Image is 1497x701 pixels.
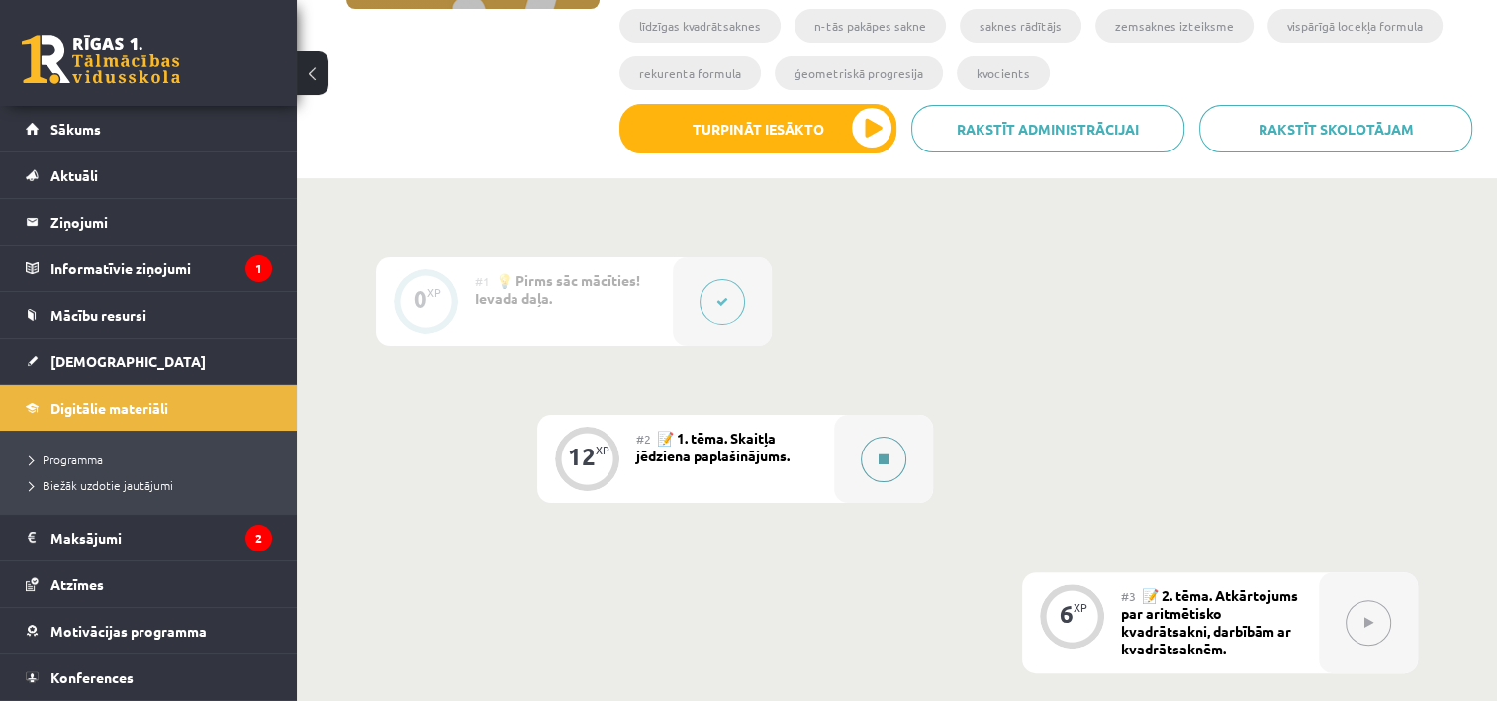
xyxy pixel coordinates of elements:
[636,429,790,464] span: 📝 1. tēma. Skaitļa jēdziena paplašinājums.
[26,246,272,291] a: Informatīvie ziņojumi1
[50,399,168,417] span: Digitālie materiāli
[50,352,206,370] span: [DEMOGRAPHIC_DATA]
[26,561,272,607] a: Atzīmes
[1199,105,1472,152] a: Rakstīt skolotājam
[245,525,272,551] i: 2
[619,56,761,90] li: rekurenta formula
[30,477,173,493] span: Biežāk uzdotie jautājumi
[636,431,651,447] span: #2
[1060,605,1074,623] div: 6
[30,451,103,467] span: Programma
[619,104,896,153] button: Turpināt iesākto
[26,608,272,653] a: Motivācijas programma
[26,106,272,151] a: Sākums
[26,654,272,700] a: Konferences
[30,451,277,468] a: Programma
[50,166,98,184] span: Aktuāli
[50,575,104,593] span: Atzīmes
[1095,9,1254,43] li: zemsaknes izteiksme
[26,152,272,198] a: Aktuāli
[475,271,640,307] span: 💡 Pirms sāc mācīties! Ievada daļa.
[26,385,272,431] a: Digitālie materiāli
[26,199,272,245] a: Ziņojumi
[50,246,272,291] legend: Informatīvie ziņojumi
[1121,586,1298,657] span: 📝 2. tēma. Atkārtojums par aritmētisko kvadrātsakni, darbībām ar kvadrātsaknēm.
[957,56,1050,90] li: kvocients
[26,339,272,384] a: [DEMOGRAPHIC_DATA]
[1074,602,1087,613] div: XP
[427,287,441,298] div: XP
[30,476,277,494] a: Biežāk uzdotie jautājumi
[50,306,146,324] span: Mācību resursi
[960,9,1081,43] li: saknes rādītājs
[775,56,943,90] li: ģeometriskā progresija
[911,105,1184,152] a: Rakstīt administrācijai
[596,445,609,455] div: XP
[414,290,427,308] div: 0
[50,120,101,138] span: Sākums
[50,515,272,560] legend: Maksājumi
[26,292,272,338] a: Mācību resursi
[619,9,781,43] li: līdzīgas kvadrātsaknes
[1267,9,1443,43] li: vispārīgā locekļa formula
[22,35,180,84] a: Rīgas 1. Tālmācības vidusskola
[26,515,272,560] a: Maksājumi2
[1121,588,1136,604] span: #3
[568,448,596,465] div: 12
[50,199,272,245] legend: Ziņojumi
[475,273,490,289] span: #1
[50,668,134,686] span: Konferences
[50,622,207,640] span: Motivācijas programma
[795,9,946,43] li: n-tās pakāpes sakne
[245,255,272,282] i: 1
